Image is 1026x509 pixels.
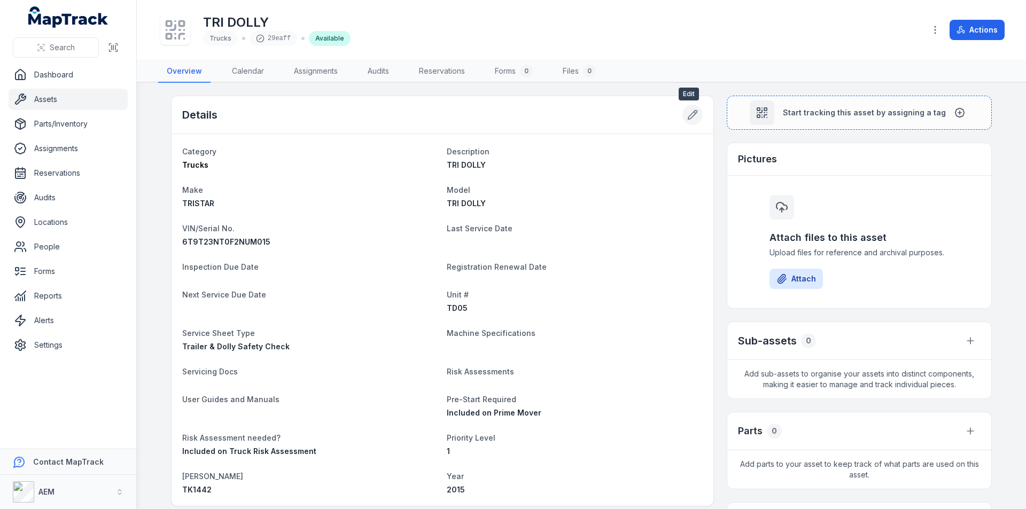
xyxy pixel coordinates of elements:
[182,107,217,122] h2: Details
[182,367,238,376] span: Servicing Docs
[9,138,128,159] a: Assignments
[738,152,777,167] h3: Pictures
[28,6,108,28] a: MapTrack
[223,60,273,83] a: Calendar
[182,328,255,338] span: Service Sheet Type
[182,147,216,156] span: Category
[182,199,214,208] span: TRISTAR
[9,236,128,257] a: People
[182,237,270,246] span: 6T9T23NT0F2NUM015
[9,113,128,135] a: Parts/Inventory
[182,472,243,481] span: [PERSON_NAME]
[182,395,279,404] span: User Guides and Manuals
[9,334,128,356] a: Settings
[182,485,212,494] span: TK1442
[727,96,992,130] button: Start tracking this asset by assigning a tag
[447,262,547,271] span: Registration Renewal Date
[250,31,297,46] div: 29eaff
[447,224,512,233] span: Last Service Date
[447,185,470,194] span: Model
[9,187,128,208] a: Audits
[447,447,450,456] span: 1
[182,224,235,233] span: VIN/Serial No.
[447,147,489,156] span: Description
[309,31,351,46] div: Available
[447,303,468,312] span: TD05
[486,60,541,83] a: Forms0
[770,230,949,245] h3: Attach files to this asset
[9,310,128,331] a: Alerts
[767,424,782,438] div: 0
[9,261,128,282] a: Forms
[770,269,823,289] button: Attach
[727,360,991,398] span: Add sub-assets to organise your assets into distinct components, making it easier to manage and t...
[182,160,208,169] span: Trucks
[182,185,203,194] span: Make
[554,60,604,83] a: Files0
[447,472,464,481] span: Year
[583,65,596,77] div: 0
[447,433,495,442] span: Priority Level
[359,60,398,83] a: Audits
[738,424,763,438] h3: Parts
[801,333,816,348] div: 0
[447,290,469,299] span: Unit #
[727,450,991,489] span: Add parts to your asset to keep track of what parts are used on this asset.
[13,37,99,58] button: Search
[738,333,797,348] h2: Sub-assets
[50,42,75,53] span: Search
[182,262,259,271] span: Inspection Due Date
[33,457,104,466] strong: Contact MapTrack
[209,34,231,42] span: Trucks
[9,212,128,233] a: Locations
[447,408,541,417] span: Included on Prime Mover
[182,447,316,456] span: Included on Truck Risk Assessment
[9,285,128,307] a: Reports
[447,395,516,404] span: Pre-Start Required
[520,65,533,77] div: 0
[9,162,128,184] a: Reservations
[203,14,351,31] h1: TRI DOLLY
[770,247,949,258] span: Upload files for reference and archival purposes.
[182,342,290,351] span: Trailer & Dolly Safety Check
[182,433,281,442] span: Risk Assessment needed?
[447,367,514,376] span: Risk Assessments
[447,199,486,208] span: TRI DOLLY
[158,60,211,83] a: Overview
[410,60,473,83] a: Reservations
[9,64,128,85] a: Dashboard
[447,328,535,338] span: Machine Specifications
[679,88,699,100] span: Edit
[447,160,486,169] span: TRI DOLLY
[783,107,946,118] span: Start tracking this asset by assigning a tag
[182,290,266,299] span: Next Service Due Date
[9,89,128,110] a: Assets
[447,485,465,494] span: 2015
[950,20,1005,40] button: Actions
[38,487,55,496] strong: AEM
[285,60,346,83] a: Assignments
